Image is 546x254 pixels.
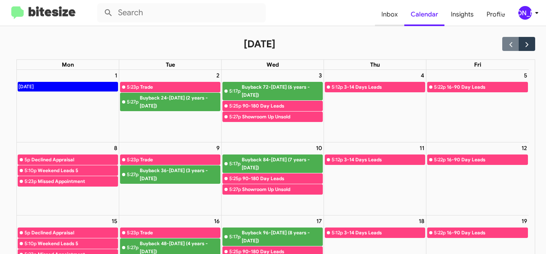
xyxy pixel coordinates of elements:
[375,3,404,26] a: Inbox
[520,142,529,154] a: September 12, 2025
[127,156,139,164] div: 5:23p
[315,215,324,227] a: September 17, 2025
[242,83,322,99] div: Buyback 72-[DATE] (6 years - [DATE])
[244,38,275,51] h2: [DATE]
[520,215,529,227] a: September 19, 2025
[212,215,221,227] a: September 16, 2025
[215,70,221,81] a: September 2, 2025
[447,229,528,237] div: 16-90 Day Leads
[222,142,324,215] td: September 10, 2025
[522,70,529,81] a: September 5, 2025
[344,83,425,91] div: 3-14 Days Leads
[17,142,119,215] td: September 8, 2025
[17,70,119,142] td: September 1, 2025
[140,229,220,237] div: Trade
[119,142,222,215] td: September 9, 2025
[24,177,37,185] div: 5:23p
[38,240,118,248] div: Weekend Leads 5
[418,142,426,154] a: September 11, 2025
[344,156,425,164] div: 3-14 Days Leads
[229,160,240,168] div: 5:17p
[473,60,483,69] a: Friday
[519,37,535,51] button: Next month
[229,175,241,183] div: 5:25p
[110,215,119,227] a: September 15, 2025
[242,185,322,193] div: Showroom Up Unsold
[97,3,266,22] input: Search
[60,60,75,69] a: Monday
[332,83,343,91] div: 5:12p
[222,70,324,142] td: September 3, 2025
[242,156,322,172] div: Buyback 84-[DATE] (7 years - [DATE])
[447,83,528,91] div: 16-90 Day Leads
[242,229,322,245] div: Buyback 96-[DATE] (8 years - [DATE])
[140,83,220,91] div: Trade
[127,244,139,252] div: 5:27p
[140,167,220,183] div: Buyback 36-[DATE] (3 years - [DATE])
[332,156,343,164] div: 5:12p
[24,167,37,175] div: 5:10p
[140,156,220,164] div: Trade
[518,6,532,20] div: [PERSON_NAME]
[229,102,241,110] div: 5:25p
[215,142,221,154] a: September 9, 2025
[344,229,425,237] div: 3-14 Days Leads
[229,185,241,193] div: 5:27p
[229,233,240,241] div: 5:17p
[434,83,446,91] div: 5:22p
[18,82,34,91] div: [DATE]
[332,229,343,237] div: 5:12p
[119,70,222,142] td: September 2, 2025
[480,3,511,26] a: Profile
[242,102,322,110] div: 90-180 Day Leads
[164,60,177,69] a: Tuesday
[229,113,241,121] div: 5:27p
[404,3,444,26] a: Calendar
[265,60,281,69] a: Wednesday
[242,113,322,121] div: Showroom Up Unsold
[426,142,529,215] td: September 12, 2025
[229,87,240,95] div: 5:17p
[434,229,446,237] div: 5:22p
[24,156,30,164] div: 5p
[324,70,426,142] td: September 4, 2025
[127,98,139,106] div: 5:27p
[127,83,139,91] div: 5:23p
[140,94,220,110] div: Buyback 24-[DATE] (2 years - [DATE])
[127,171,139,179] div: 5:27p
[31,156,118,164] div: Declined Appraisal
[502,37,519,51] button: Previous month
[511,6,537,20] button: [PERSON_NAME]
[434,156,446,164] div: 5:22p
[417,215,426,227] a: September 18, 2025
[369,60,381,69] a: Thursday
[113,70,119,81] a: September 1, 2025
[447,156,528,164] div: 16-90 Day Leads
[242,175,322,183] div: 90-180 Day Leads
[314,142,324,154] a: September 10, 2025
[31,229,118,237] div: Declined Appraisal
[38,167,118,175] div: Weekend Leads 5
[317,70,324,81] a: September 3, 2025
[419,70,426,81] a: September 4, 2025
[426,70,529,142] td: September 5, 2025
[127,229,139,237] div: 5:23p
[324,142,426,215] td: September 11, 2025
[112,142,119,154] a: September 8, 2025
[444,3,480,26] a: Insights
[38,177,118,185] div: Missed Appointment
